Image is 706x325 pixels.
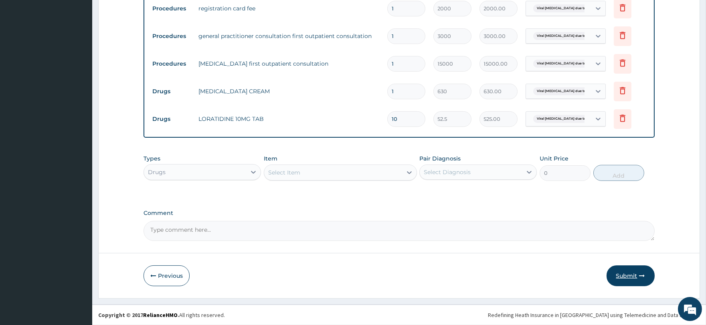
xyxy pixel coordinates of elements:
td: Drugs [148,112,194,126]
label: Types [144,155,160,162]
div: Select Item [268,169,300,177]
div: Minimize live chat window [131,4,151,23]
td: Procedures [148,56,194,71]
td: LORATIDINE 10MG TAB [194,111,383,127]
span: We're online! [47,101,111,182]
span: Viral [MEDICAL_DATA] due to unknown ... [533,32,609,40]
td: registration card fee [194,0,383,16]
span: Viral [MEDICAL_DATA] due to unknown ... [533,60,609,68]
span: Viral [MEDICAL_DATA] due to unknown ... [533,115,609,123]
label: Pair Diagnosis [419,154,461,162]
label: Comment [144,210,654,217]
div: Select Diagnosis [424,168,471,176]
td: [MEDICAL_DATA] first outpatient consultation [194,56,383,72]
span: Viral [MEDICAL_DATA] due to unknown ... [533,4,609,12]
div: Drugs [148,168,166,176]
span: Viral [MEDICAL_DATA] due to unknown ... [533,87,609,95]
td: general practitioner consultation first outpatient consultation [194,28,383,44]
strong: Copyright © 2017 . [98,311,179,319]
button: Add [593,165,644,181]
div: Chat with us now [42,45,135,55]
textarea: Type your message and hit 'Enter' [4,219,153,247]
td: Procedures [148,1,194,16]
td: Drugs [148,84,194,99]
td: Procedures [148,29,194,44]
td: [MEDICAL_DATA] CREAM [194,83,383,99]
img: d_794563401_company_1708531726252_794563401 [15,40,32,60]
label: Unit Price [540,154,568,162]
footer: All rights reserved. [92,305,706,325]
button: Submit [607,265,655,286]
div: Redefining Heath Insurance in [GEOGRAPHIC_DATA] using Telemedicine and Data Science! [488,311,700,319]
button: Previous [144,265,190,286]
a: RelianceHMO [143,311,178,319]
label: Item [264,154,277,162]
